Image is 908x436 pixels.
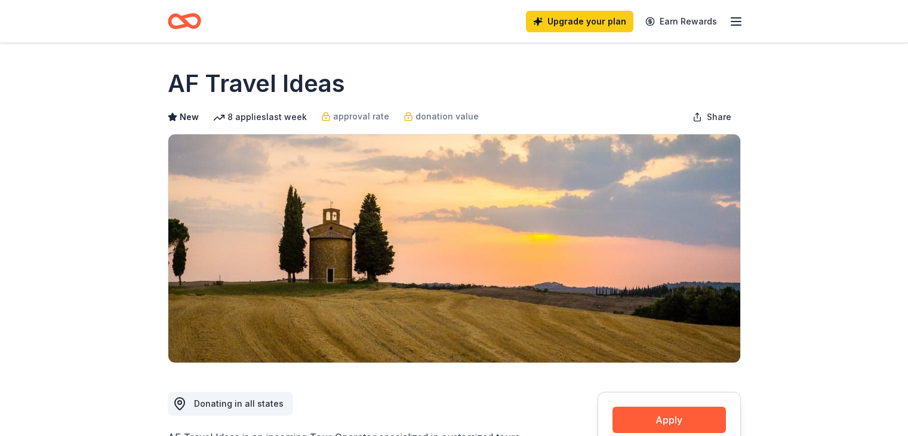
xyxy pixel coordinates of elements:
[638,11,724,32] a: Earn Rewards
[168,134,740,363] img: Image for AF Travel Ideas
[404,109,479,124] a: donation value
[415,109,479,124] span: donation value
[321,109,389,124] a: approval rate
[194,398,284,409] span: Donating in all states
[333,109,389,124] span: approval rate
[612,407,726,433] button: Apply
[168,7,201,35] a: Home
[168,67,345,100] h1: AF Travel Ideas
[213,110,307,124] div: 8 applies last week
[180,110,199,124] span: New
[683,105,741,129] button: Share
[526,11,633,32] a: Upgrade your plan
[707,110,731,124] span: Share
